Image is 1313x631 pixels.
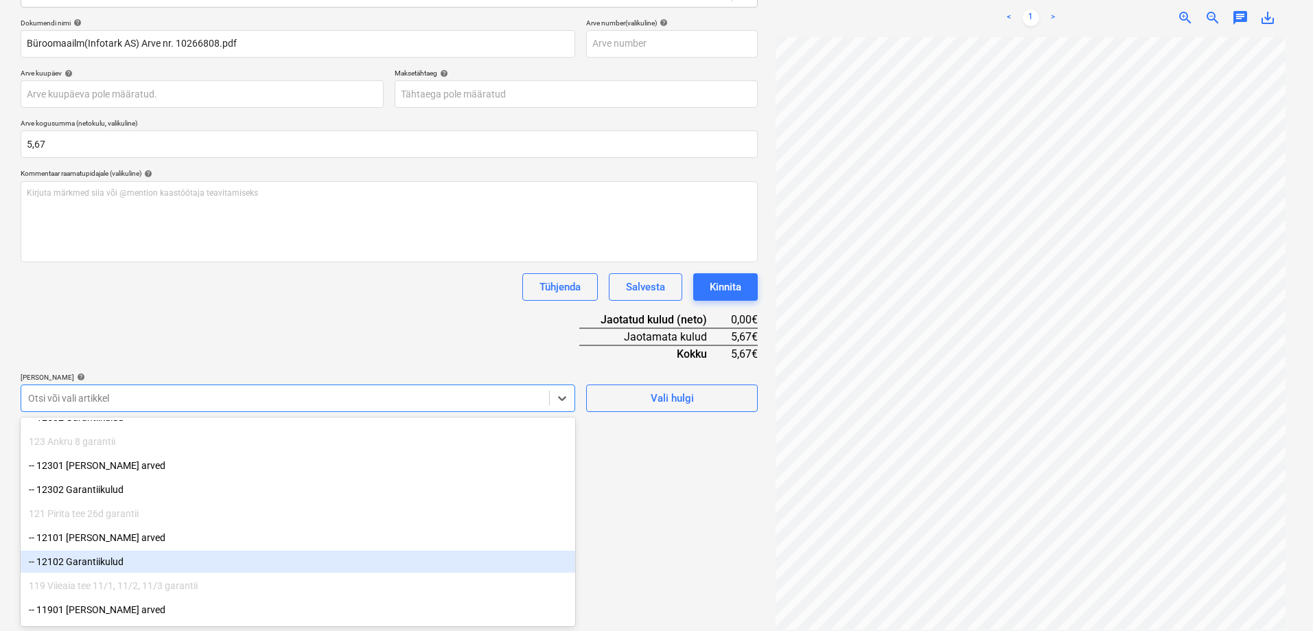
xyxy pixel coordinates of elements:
[657,19,668,27] span: help
[21,479,575,501] div: -- 12302 Garantiikulud
[71,19,82,27] span: help
[21,431,575,452] div: 123 Ankru 8 garantii
[1023,10,1039,26] a: Page 1 is your current page
[21,599,575,621] div: -- 11901 Mahakantud arved
[729,328,758,345] div: 5,67€
[21,455,575,477] div: -- 12301 Mahakantud arved
[586,19,758,27] div: Arve number (valikuline)
[21,130,758,158] input: Arve kogusumma (netokulu, valikuline)
[539,278,581,296] div: Tühjenda
[21,503,575,525] div: 121 Pirita tee 26d garantii
[21,551,575,573] div: -- 12102 Garantiikulud
[21,575,575,597] div: 119 Viieaia tee 11/1, 11/2, 11/3 garantii
[1259,10,1276,26] span: save_alt
[729,345,758,362] div: 5,67€
[21,69,384,78] div: Arve kuupäev
[21,80,384,108] input: Arve kuupäeva pole määratud.
[21,527,575,549] div: -- 12101 Mahakantud arved
[21,527,575,549] div: -- 12101 [PERSON_NAME] arved
[1177,10,1194,26] span: zoom_in
[62,69,73,78] span: help
[21,19,575,27] div: Dokumendi nimi
[21,169,758,178] div: Kommentaar raamatupidajale (valikuline)
[395,69,758,78] div: Maksetähtaeg
[693,273,758,301] button: Kinnita
[21,119,758,130] p: Arve kogusumma (netokulu, valikuline)
[579,312,729,328] div: Jaotatud kulud (neto)
[395,80,758,108] input: Tähtaega pole määratud
[609,273,682,301] button: Salvesta
[21,455,575,477] div: -- 12301 [PERSON_NAME] arved
[586,385,758,412] button: Vali hulgi
[1001,10,1017,26] a: Previous page
[141,170,152,178] span: help
[1205,10,1221,26] span: zoom_out
[21,373,575,382] div: [PERSON_NAME]
[21,599,575,621] div: -- 11901 [PERSON_NAME] arved
[1232,10,1248,26] span: chat
[437,69,448,78] span: help
[710,278,741,296] div: Kinnita
[522,273,598,301] button: Tühjenda
[74,373,85,381] span: help
[586,30,758,58] input: Arve number
[1045,10,1061,26] a: Next page
[579,328,729,345] div: Jaotamata kulud
[579,345,729,362] div: Kokku
[651,389,694,407] div: Vali hulgi
[626,278,665,296] div: Salvesta
[21,30,575,58] input: Dokumendi nimi
[729,312,758,328] div: 0,00€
